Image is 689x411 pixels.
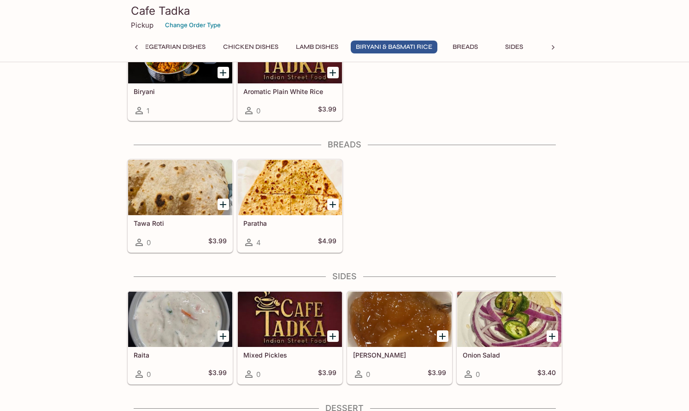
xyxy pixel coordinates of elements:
h5: Aromatic Plain White Rice [243,88,336,95]
a: Tawa Roti0$3.99 [128,159,233,252]
button: Add Paratha [327,199,339,210]
h5: Tawa Roti [134,219,227,227]
h5: $4.99 [318,237,336,248]
div: Aromatic Plain White Rice [238,28,342,83]
div: Paratha [238,160,342,215]
span: 4 [256,238,261,247]
h4: Sides [127,271,562,282]
button: Add Tawa Roti [218,199,229,210]
h5: $3.99 [208,369,227,380]
a: Onion Salad0$3.40 [457,291,562,384]
h4: Breads [127,140,562,150]
button: Add Mixed Pickles [327,330,339,342]
div: Tawa Roti [128,160,232,215]
h5: $3.99 [208,237,227,248]
h5: $3.99 [318,105,336,116]
button: Lamb Dishes [291,41,343,53]
span: 0 [147,238,151,247]
div: Raita [128,292,232,347]
button: Dessert [542,41,584,53]
button: Vegetarian Dishes [135,41,211,53]
h5: $3.99 [318,369,336,380]
button: Change Order Type [161,18,225,32]
h5: Raita [134,351,227,359]
button: Add Aromatic Plain White Rice [327,67,339,78]
h5: Mixed Pickles [243,351,336,359]
button: Add Raita [218,330,229,342]
button: Add Biryani [218,67,229,78]
button: Add Onion Salad [547,330,558,342]
div: Mixed Pickles [238,292,342,347]
p: Pickup [131,21,153,29]
h5: $3.40 [537,369,556,380]
a: Aromatic Plain White Rice0$3.99 [237,28,342,121]
h5: Biryani [134,88,227,95]
a: Mixed Pickles0$3.99 [237,291,342,384]
span: 0 [256,106,260,115]
a: Raita0$3.99 [128,291,233,384]
h5: Onion Salad [463,351,556,359]
button: Breads [445,41,486,53]
button: Chicken Dishes [218,41,283,53]
h5: Paratha [243,219,336,227]
div: Onion Salad [457,292,561,347]
a: Biryani1 [128,28,233,121]
h3: Cafe Tadka [131,4,559,18]
span: 0 [476,370,480,379]
h5: $3.99 [428,369,446,380]
h5: [PERSON_NAME] [353,351,446,359]
button: Sides [494,41,535,53]
button: Biryani & Basmati Rice [351,41,437,53]
span: 0 [256,370,260,379]
button: Add Mango Chutney [437,330,448,342]
span: 0 [366,370,370,379]
div: Mango Chutney [347,292,452,347]
div: Biryani [128,28,232,83]
a: [PERSON_NAME]0$3.99 [347,291,452,384]
a: Paratha4$4.99 [237,159,342,252]
span: 1 [147,106,149,115]
span: 0 [147,370,151,379]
